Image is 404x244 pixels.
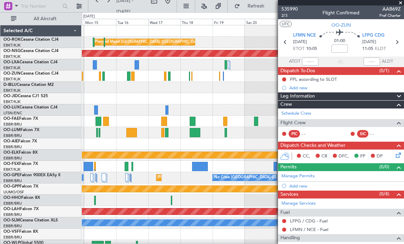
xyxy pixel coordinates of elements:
[377,153,383,160] span: DP
[116,19,148,25] div: Tue 16
[334,38,345,44] span: 01:00
[3,162,38,166] a: OO-FSXFalcon 7X
[289,130,300,138] div: PIC
[293,46,304,52] span: ETOT
[277,19,309,25] div: Sun 21
[3,111,22,116] a: LFSN/ENC
[362,46,373,52] span: 11:05
[3,49,59,53] a: OO-NSGCessna Citation CJ4
[3,99,21,104] a: EBKT/KJK
[3,43,21,48] a: EBKT/KJK
[362,32,384,39] span: LFPG CDG
[3,207,20,211] span: OO-LAH
[3,218,20,222] span: OO-SLM
[3,218,58,222] a: OO-SLMCessna Citation XLS
[339,153,349,160] span: DFC,
[290,218,328,224] a: LFPG / CDG - Fuel
[290,227,328,232] a: LFMN / NCE - Fuel
[3,196,40,200] a: OO-HHOFalcon 8X
[3,139,18,143] span: OO-AIE
[3,117,38,121] a: OO-FAEFalcon 7X
[280,234,300,242] span: Handling
[3,151,19,155] span: OO-ELK
[3,54,21,59] a: EBKT/KJK
[3,72,21,76] span: OO-ZUN
[3,196,21,200] span: OO-HHO
[280,209,290,217] span: Fuel
[3,223,22,229] a: EBBR/BRU
[214,172,329,183] div: No Crew [GEOGRAPHIC_DATA] ([GEOGRAPHIC_DATA] National)
[293,32,316,39] span: LFMN NCE
[3,60,58,64] a: OO-LXACessna Citation CJ4
[3,144,22,150] a: EBBR/BRU
[231,1,272,12] button: Refresh
[302,57,318,66] input: --:--
[3,117,19,121] span: OO-FAE
[280,163,296,171] span: Permits
[3,167,21,172] a: EBKT/KJK
[241,4,270,9] span: Refresh
[83,14,95,20] div: [DATE]
[213,19,245,25] div: Fri 19
[84,19,116,25] div: Mon 15
[281,173,315,180] a: Manage Permits
[3,235,22,240] a: EBBR/BRU
[379,5,401,13] span: AAB69Z
[3,105,20,110] span: OO-LUX
[3,65,21,70] a: EBKT/KJK
[379,163,389,170] span: (0/0)
[370,131,386,137] div: - -
[21,1,60,11] input: Trip Number
[379,190,389,197] span: (0/4)
[3,128,21,132] span: OO-LUM
[3,105,58,110] a: OO-LUXCessna Citation CJ4
[3,77,21,82] a: EBKT/KJK
[280,142,345,150] span: Dispatch Checks and Weather
[302,131,317,137] div: - -
[18,16,72,21] span: All Aircraft
[331,22,351,29] span: OO-ZUN
[280,67,315,75] span: Dispatch To-Dos
[280,101,292,108] span: Crew
[3,38,59,42] a: OO-ROKCessna Citation CJ4
[289,183,401,189] div: Add new
[321,153,327,160] span: CR
[3,178,22,183] a: EBBR/BRU
[3,230,38,234] a: OO-VSFFalcon 8X
[3,122,22,127] a: EBBR/BRU
[323,9,359,16] div: Flight Confirmed
[3,38,21,42] span: OO-ROK
[290,76,337,82] div: FPL according to SLOT
[3,207,39,211] a: OO-LAHFalcon 7X
[3,83,54,87] a: D-IBLUCessna Citation M2
[289,58,300,65] span: ATOT
[3,151,38,155] a: OO-ELKFalcon 8X
[3,94,48,98] a: OO-JIDCessna CJ1 525
[375,46,386,52] span: ELDT
[3,139,37,143] a: OO-AIEFalcon 7X
[281,200,316,207] a: Manage Services
[3,128,39,132] a: OO-LUMFalcon 7X
[3,184,38,189] a: OO-GPPFalcon 7X
[280,21,292,27] button: UTC
[280,119,306,127] span: Flight Crew
[3,173,60,177] a: OO-GPEFalcon 900EX EASy II
[3,133,22,138] a: EBBR/BRU
[3,88,21,93] a: EBKT/KJK
[3,72,59,76] a: OO-ZUNCessna Citation CJ4
[360,153,365,160] span: FP
[3,94,18,98] span: OO-JID
[362,39,376,46] span: [DATE]
[280,92,315,100] span: Leg Information
[3,184,20,189] span: OO-GPP
[180,19,213,25] div: Thu 18
[3,83,17,87] span: D-IBLU
[281,5,298,13] span: 535990
[245,19,277,25] div: Sat 20
[3,173,20,177] span: OO-GPE
[3,230,19,234] span: OO-VSF
[158,172,282,183] div: Planned Maint [GEOGRAPHIC_DATA] ([GEOGRAPHIC_DATA] National)
[148,19,180,25] div: Wed 17
[3,212,22,217] a: EBBR/BRU
[281,110,311,117] a: Schedule Crew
